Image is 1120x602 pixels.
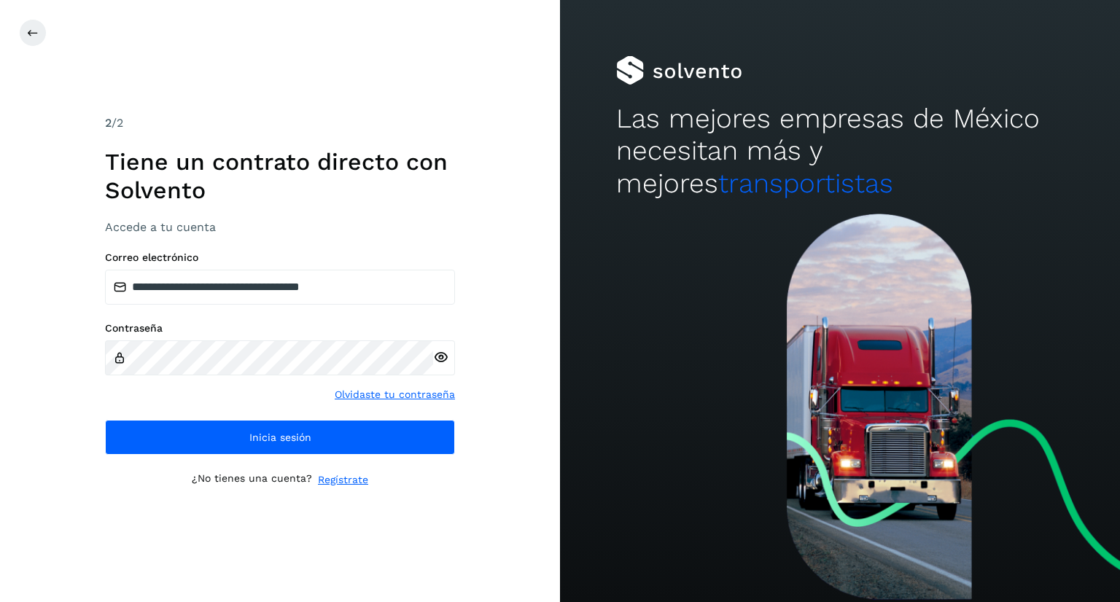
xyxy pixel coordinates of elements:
[105,116,112,130] span: 2
[192,472,312,488] p: ¿No tienes una cuenta?
[105,114,455,132] div: /2
[105,322,455,335] label: Contraseña
[105,420,455,455] button: Inicia sesión
[318,472,368,488] a: Regístrate
[105,251,455,264] label: Correo electrónico
[105,148,455,204] h1: Tiene un contrato directo con Solvento
[105,220,455,234] h3: Accede a tu cuenta
[249,432,311,442] span: Inicia sesión
[616,103,1064,200] h2: Las mejores empresas de México necesitan más y mejores
[718,168,893,199] span: transportistas
[335,387,455,402] a: Olvidaste tu contraseña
